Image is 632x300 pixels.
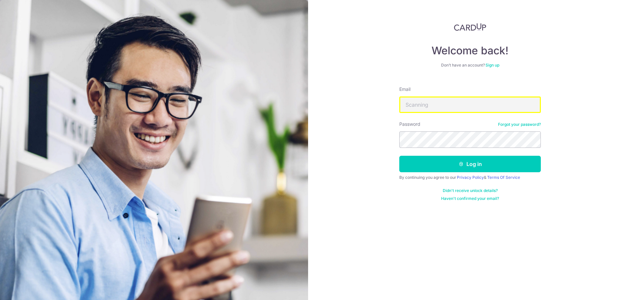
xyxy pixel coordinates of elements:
[487,175,520,180] a: Terms Of Service
[486,63,499,68] a: Sign up
[399,44,541,57] h4: Welcome back!
[454,23,486,31] img: CardUp Logo
[443,188,498,193] a: Didn't receive unlock details?
[399,121,420,127] label: Password
[441,196,499,201] a: Haven't confirmed your email?
[399,156,541,172] button: Log in
[399,175,541,180] div: By continuing you agree to our &
[457,175,484,180] a: Privacy Policy
[399,96,541,113] input: Scanning by Zero Phishing
[498,122,541,127] a: Forgot your password?
[399,86,410,93] label: Email
[399,63,541,68] div: Don’t have an account?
